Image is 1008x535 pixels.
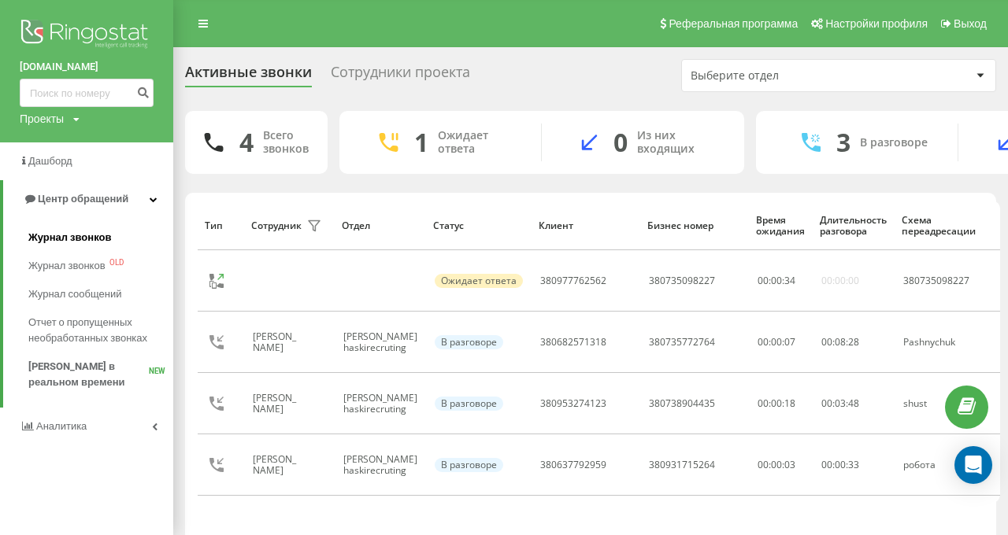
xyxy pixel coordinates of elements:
div: Ожидает ответа [438,129,517,156]
img: Ringostat logo [20,16,154,55]
a: [PERSON_NAME] в реальном времениNEW [28,352,173,397]
div: В разговоре [435,397,503,411]
div: Сотрудник [251,220,302,231]
div: : : [821,337,859,348]
span: 03 [835,397,846,410]
div: Время ожидания [756,215,805,238]
div: 380738904435 [649,398,715,409]
div: 1 [414,127,428,157]
a: Центр обращений [3,180,173,218]
div: : : [821,459,859,470]
div: [PERSON_NAME] [253,331,303,354]
div: Проекты [20,111,64,127]
div: 380735772764 [649,337,715,348]
a: Отчет о пропущенных необработанных звонках [28,308,173,352]
div: : : [758,275,795,286]
div: 4 [239,127,254,157]
span: 48 [848,397,859,410]
div: Ожидает ответа [435,274,523,288]
span: [PERSON_NAME] в реальном времени [28,359,149,390]
div: 00:00:00 [821,275,859,286]
span: 00 [771,274,782,287]
div: [PERSON_NAME] haskirecruting [343,393,417,415]
span: Реферальная программа [669,17,798,30]
div: Отдел [342,220,418,231]
div: 380735098227 [649,275,715,286]
div: 0 [613,127,628,157]
div: 00:00:18 [758,398,804,409]
div: Выберите отдел [691,69,879,83]
div: 3 [836,127,850,157]
span: 28 [848,335,859,349]
div: [PERSON_NAME] [253,393,303,415]
div: : : [821,398,859,409]
div: 380735098227 [903,275,975,286]
div: Сотрудники проекта [331,64,470,88]
div: Длительность разговора [820,215,887,238]
div: [PERSON_NAME] haskirecruting [343,331,417,354]
div: shust [903,398,975,409]
div: Open Intercom Messenger [954,446,992,484]
div: 00:00:07 [758,337,804,348]
span: 00 [821,458,832,471]
a: [DOMAIN_NAME] [20,59,154,75]
div: 00:00:03 [758,459,804,470]
span: 34 [784,274,795,287]
a: Журнал сообщений [28,280,173,308]
div: 380931715264 [649,459,715,470]
span: Центр обращений [38,193,128,205]
a: Журнал звонковOLD [28,252,173,280]
span: 00 [821,397,832,410]
div: Pashnychuk [903,337,975,348]
div: 380953274123 [540,398,606,409]
span: 08 [835,335,846,349]
div: Бизнес номер [647,220,741,231]
div: В разговоре [435,458,503,472]
a: Журнал звонков [28,223,173,252]
div: 380977762562 [540,275,606,286]
div: Из них входящих [637,129,721,156]
input: Поиск по номеру [20,79,154,107]
span: 00 [758,274,769,287]
div: В разговоре [860,136,928,149]
span: Отчет о пропущенных необработанных звонках [28,315,165,346]
span: Журнал сообщений [28,286,121,302]
div: В разговоре [435,335,503,349]
div: Клиент [539,220,632,231]
span: Дашборд [28,155,72,167]
span: 00 [821,335,832,349]
span: Настройки профиля [825,17,928,30]
span: Журнал звонков [28,230,111,245]
div: Активные звонки [185,64,312,88]
span: Выход [954,17,987,30]
div: [PERSON_NAME] haskirecruting [343,454,417,477]
span: Журнал звонков [28,258,106,274]
div: Схема переадресации [902,215,976,238]
div: 380682571318 [540,337,606,348]
span: Аналитика [36,420,87,432]
span: 33 [848,458,859,471]
div: 380637792959 [540,459,606,470]
div: Тип [205,220,236,231]
div: Всего звонков [263,129,309,156]
div: робота [903,459,975,470]
div: Статус [433,220,524,231]
span: 00 [835,458,846,471]
div: [PERSON_NAME] [253,454,303,477]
